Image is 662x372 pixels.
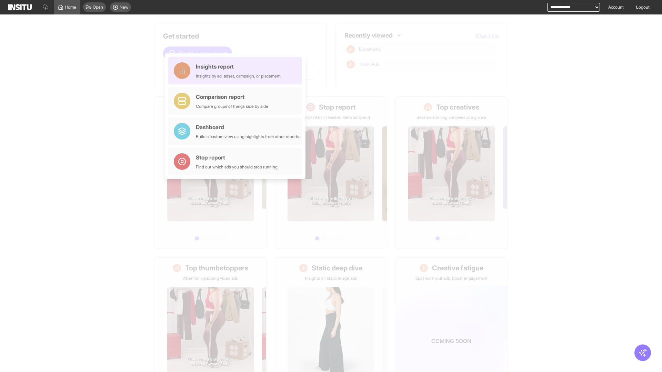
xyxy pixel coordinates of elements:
[196,62,281,71] div: Insights report
[93,4,103,10] span: Open
[196,104,268,109] div: Compare groups of things side by side
[8,4,32,10] img: Logo
[196,153,278,162] div: Stop report
[120,4,128,10] span: New
[196,134,299,139] div: Build a custom view using highlights from other reports
[196,93,268,101] div: Comparison report
[65,4,76,10] span: Home
[196,164,278,170] div: Find out which ads you should stop running
[196,123,299,131] div: Dashboard
[196,73,281,79] div: Insights by ad, adset, campaign, or placement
